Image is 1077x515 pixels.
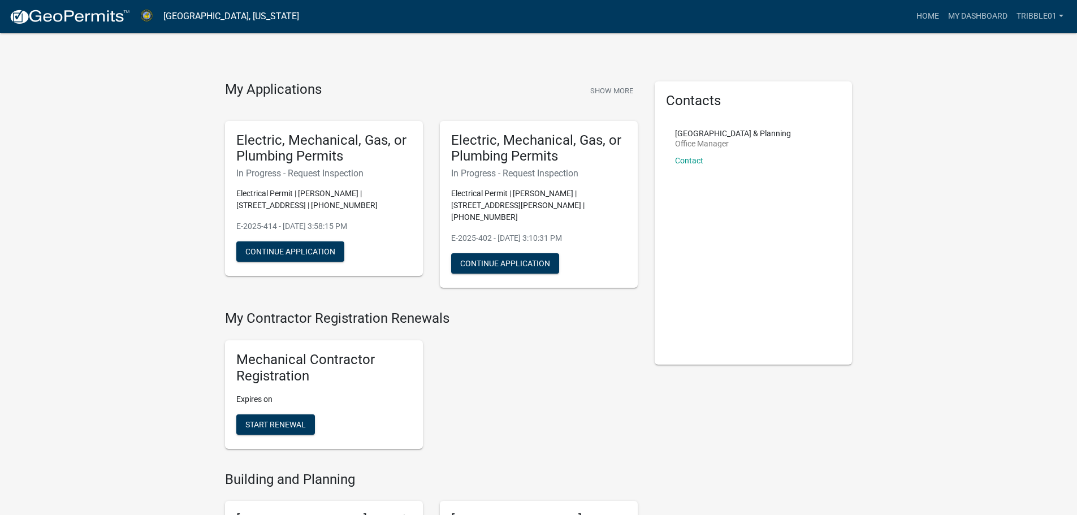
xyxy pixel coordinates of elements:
p: E-2025-414 - [DATE] 3:58:15 PM [236,220,412,232]
wm-registration-list-section: My Contractor Registration Renewals [225,310,638,457]
h5: Electric, Mechanical, Gas, or Plumbing Permits [236,132,412,165]
span: Start Renewal [245,419,306,429]
img: Abbeville County, South Carolina [139,8,154,24]
h5: Contacts [666,93,841,109]
a: My Dashboard [944,6,1012,27]
p: Electrical Permit | [PERSON_NAME] | [STREET_ADDRESS] | [PHONE_NUMBER] [236,188,412,211]
a: Home [912,6,944,27]
a: Tribble01 [1012,6,1068,27]
p: Electrical Permit | [PERSON_NAME] | [STREET_ADDRESS][PERSON_NAME] | [PHONE_NUMBER] [451,188,626,223]
p: E-2025-402 - [DATE] 3:10:31 PM [451,232,626,244]
h6: In Progress - Request Inspection [236,168,412,179]
p: [GEOGRAPHIC_DATA] & Planning [675,129,791,137]
h5: Mechanical Contractor Registration [236,352,412,384]
p: Office Manager [675,140,791,148]
button: Continue Application [236,241,344,262]
a: [GEOGRAPHIC_DATA], [US_STATE] [163,7,299,26]
h6: In Progress - Request Inspection [451,168,626,179]
h4: My Contractor Registration Renewals [225,310,638,327]
h5: Electric, Mechanical, Gas, or Plumbing Permits [451,132,626,165]
button: Continue Application [451,253,559,274]
h4: Building and Planning [225,471,638,488]
h4: My Applications [225,81,322,98]
button: Start Renewal [236,414,315,435]
button: Show More [586,81,638,100]
p: Expires on [236,393,412,405]
a: Contact [675,156,703,165]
